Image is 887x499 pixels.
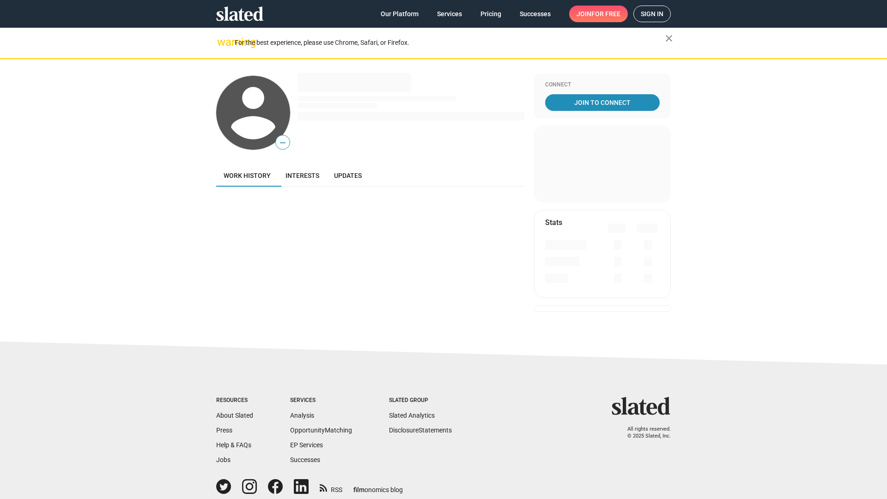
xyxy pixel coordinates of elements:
a: Work history [216,164,278,187]
a: Successes [290,456,320,463]
a: Press [216,426,232,434]
span: Join [577,6,620,22]
p: All rights reserved. © 2025 Slated, Inc. [618,426,671,439]
a: Slated Analytics [389,412,435,419]
div: Connect [545,81,660,89]
a: Joinfor free [569,6,628,22]
a: EP Services [290,441,323,449]
span: Join To Connect [547,94,658,111]
mat-icon: close [663,33,674,44]
span: film [353,486,365,493]
a: Interests [278,164,327,187]
span: Interests [286,172,319,179]
span: — [276,137,290,149]
a: Join To Connect [545,94,660,111]
a: Jobs [216,456,231,463]
span: for free [591,6,620,22]
div: Resources [216,397,253,404]
a: Help & FAQs [216,441,251,449]
span: Updates [334,172,362,179]
a: DisclosureStatements [389,426,452,434]
a: Sign in [633,6,671,22]
a: OpportunityMatching [290,426,352,434]
span: Work history [224,172,271,179]
a: About Slated [216,412,253,419]
a: Services [430,6,469,22]
span: Pricing [480,6,501,22]
a: Our Platform [373,6,426,22]
a: Pricing [473,6,509,22]
mat-icon: warning [217,37,228,48]
mat-card-title: Stats [545,218,562,227]
a: Successes [512,6,558,22]
a: Updates [327,164,369,187]
span: Our Platform [381,6,419,22]
div: Slated Group [389,397,452,404]
a: RSS [320,480,342,494]
span: Sign in [641,6,663,22]
a: Analysis [290,412,314,419]
div: For the best experience, please use Chrome, Safari, or Firefox. [235,37,665,49]
div: Services [290,397,352,404]
a: filmonomics blog [353,478,403,494]
span: Services [437,6,462,22]
span: Successes [520,6,551,22]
